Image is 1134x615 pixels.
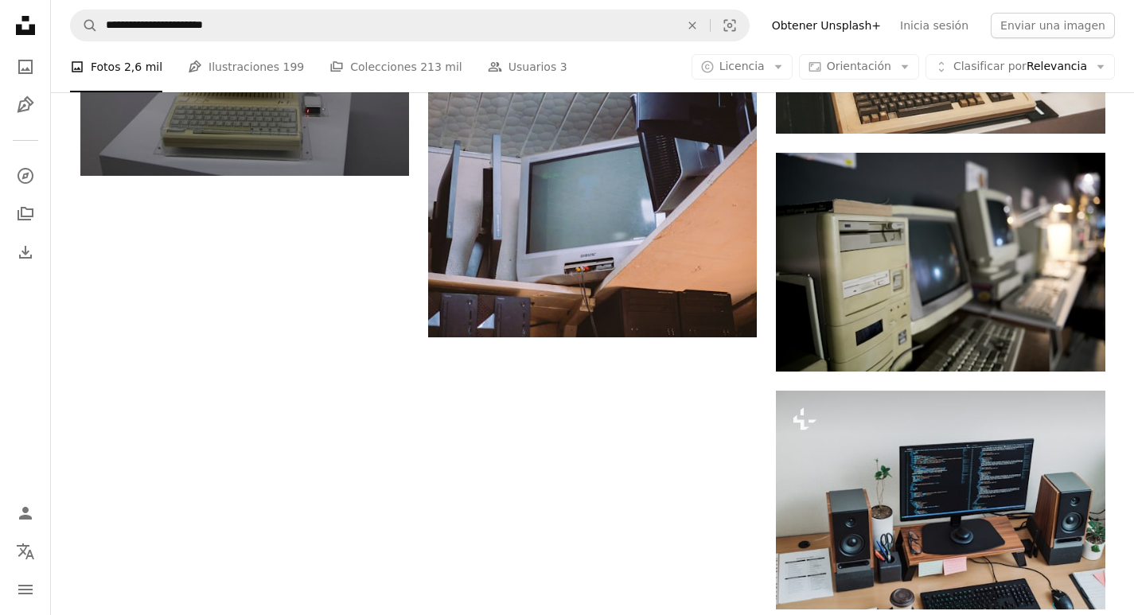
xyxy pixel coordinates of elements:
a: Una habitación con dos televisores y un teclado [428,207,757,221]
a: Colecciones [10,198,41,230]
a: Fotos [10,51,41,83]
span: Clasificar por [953,60,1027,72]
button: Idioma [10,535,41,567]
img: Una habitación con dos televisores y un teclado [428,91,757,337]
span: Relevancia [953,59,1087,75]
button: Menú [10,574,41,605]
a: Ilustraciones 199 [188,41,304,92]
button: Buscar en Unsplash [71,10,98,41]
a: Historial de descargas [10,236,41,268]
a: Una fila de computadoras viejas sentadas encima de un escritorio [776,255,1105,269]
a: Usuarios 3 [488,41,567,92]
button: Licencia [692,54,793,80]
a: Iniciar sesión / Registrarse [10,497,41,529]
button: Orientación [799,54,919,80]
img: Una fila de computadoras viejas sentadas encima de un escritorio [776,153,1105,372]
a: Explorar [10,160,41,192]
span: Licencia [719,60,765,72]
img: una computadora de escritorio sentada encima de un escritorio de madera [776,391,1105,609]
a: Obtener Unsplash+ [762,13,890,38]
button: Búsqueda visual [711,10,749,41]
span: 199 [283,58,304,76]
form: Encuentra imágenes en todo el sitio [70,10,750,41]
span: 3 [560,58,567,76]
a: Colecciones 213 mil [329,41,462,92]
button: Borrar [675,10,710,41]
a: Inicia sesión [890,13,978,38]
span: Orientación [827,60,891,72]
button: Enviar una imagen [991,13,1115,38]
button: Clasificar porRelevancia [926,54,1115,80]
a: Inicio — Unsplash [10,10,41,45]
a: una computadora de escritorio sentada encima de un escritorio de madera [776,492,1105,507]
span: 213 mil [420,58,462,76]
a: Ilustraciones [10,89,41,121]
